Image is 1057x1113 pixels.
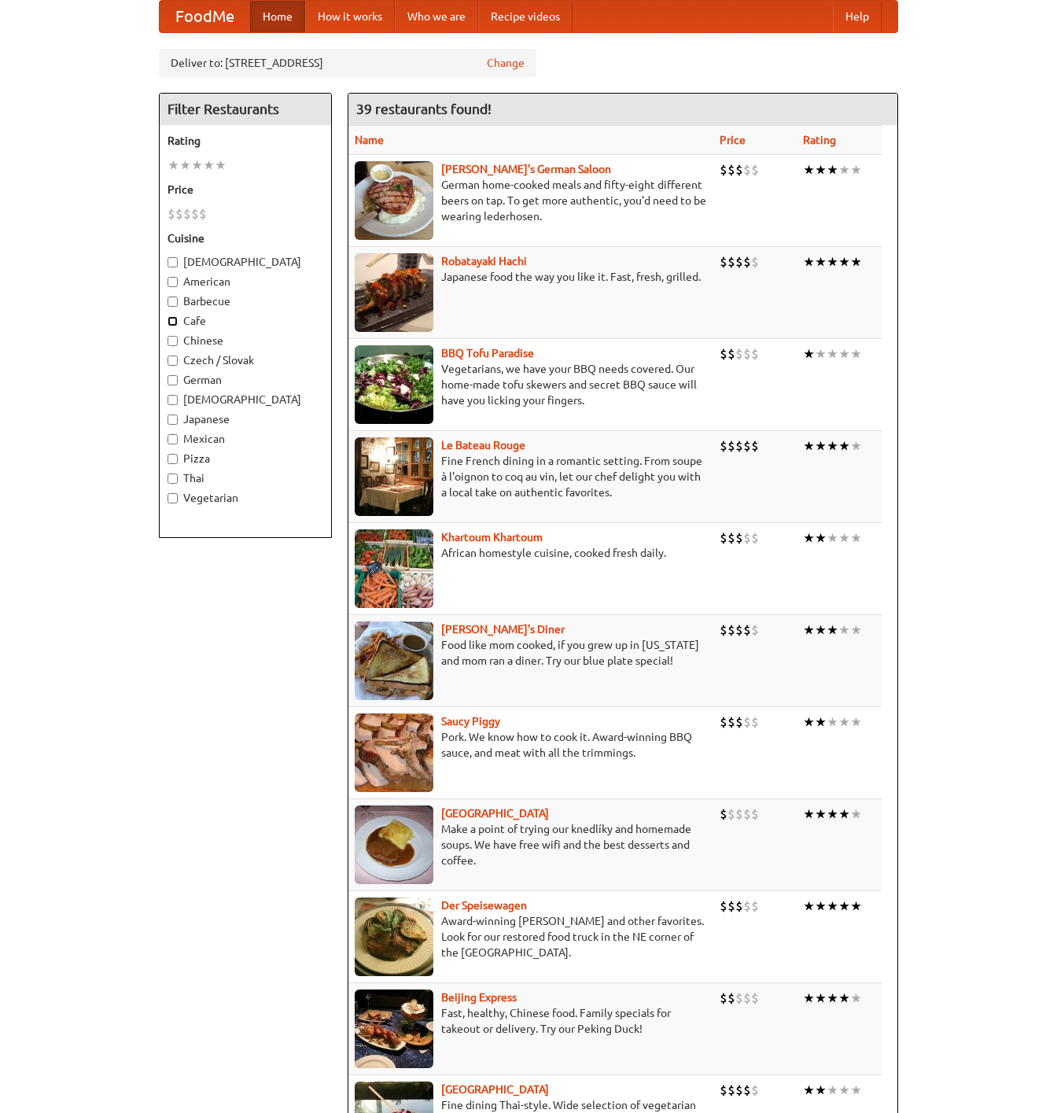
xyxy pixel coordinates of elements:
li: ★ [803,253,815,271]
li: ★ [838,345,850,363]
h4: Filter Restaurants [160,94,331,125]
a: Help [833,1,882,32]
li: $ [720,621,727,639]
li: ★ [850,345,862,363]
img: esthers.jpg [355,161,433,240]
li: ★ [838,529,850,547]
img: beijing.jpg [355,990,433,1068]
h5: Cuisine [168,230,323,246]
li: $ [735,897,743,915]
li: $ [743,161,751,179]
li: ★ [838,805,850,823]
img: sallys.jpg [355,621,433,700]
input: Cafe [168,316,178,326]
li: ★ [838,990,850,1007]
label: German [168,372,323,388]
img: czechpoint.jpg [355,805,433,884]
li: $ [727,1082,735,1099]
li: ★ [850,253,862,271]
li: $ [727,805,735,823]
li: $ [720,345,727,363]
li: ★ [850,805,862,823]
li: ★ [803,161,815,179]
input: [DEMOGRAPHIC_DATA] [168,257,178,267]
li: $ [727,897,735,915]
a: Who we are [395,1,478,32]
label: Barbecue [168,293,323,309]
li: $ [743,713,751,731]
li: $ [175,205,183,223]
img: saucy.jpg [355,713,433,792]
li: $ [735,529,743,547]
li: ★ [203,157,215,174]
input: Japanese [168,415,178,425]
li: $ [720,437,727,455]
li: ★ [850,990,862,1007]
li: ★ [850,713,862,731]
a: Recipe videos [478,1,573,32]
li: ★ [838,713,850,731]
label: Czech / Slovak [168,352,323,368]
li: ★ [827,345,838,363]
a: [PERSON_NAME]'s Diner [441,623,565,636]
li: ★ [815,161,827,179]
b: BBQ Tofu Paradise [441,347,534,359]
li: $ [743,897,751,915]
li: $ [168,205,175,223]
input: Pizza [168,454,178,464]
li: $ [751,437,759,455]
b: Robatayaki Hachi [441,255,527,267]
li: $ [735,253,743,271]
li: ★ [850,621,862,639]
li: ★ [827,437,838,455]
li: ★ [803,621,815,639]
li: ★ [803,529,815,547]
p: African homestyle cuisine, cooked fresh daily. [355,545,707,561]
li: $ [751,990,759,1007]
li: $ [743,990,751,1007]
li: $ [743,621,751,639]
input: German [168,375,178,385]
li: $ [751,1082,759,1099]
li: $ [720,897,727,915]
input: Mexican [168,434,178,444]
li: $ [735,1082,743,1099]
label: Thai [168,470,323,486]
label: [DEMOGRAPHIC_DATA] [168,392,323,407]
p: Vegetarians, we have your BBQ needs covered. Our home-made tofu skewers and secret BBQ sauce will... [355,361,707,408]
li: $ [735,161,743,179]
h5: Price [168,182,323,197]
li: $ [743,345,751,363]
li: ★ [815,805,827,823]
li: $ [743,529,751,547]
li: ★ [827,529,838,547]
img: khartoum.jpg [355,529,433,608]
li: ★ [815,621,827,639]
ng-pluralize: 39 restaurants found! [356,101,492,116]
li: $ [751,529,759,547]
a: [GEOGRAPHIC_DATA] [441,807,549,820]
li: ★ [838,161,850,179]
li: ★ [179,157,191,174]
input: [DEMOGRAPHIC_DATA] [168,395,178,405]
li: $ [727,437,735,455]
li: ★ [815,253,827,271]
li: ★ [803,805,815,823]
input: Vegetarian [168,493,178,503]
a: Der Speisewagen [441,899,527,912]
li: ★ [215,157,226,174]
li: $ [720,161,727,179]
li: $ [727,253,735,271]
p: Award-winning [PERSON_NAME] and other favorites. Look for our restored food truck in the NE corne... [355,913,707,960]
li: ★ [827,897,838,915]
li: ★ [827,161,838,179]
li: $ [743,437,751,455]
li: $ [735,621,743,639]
li: $ [727,713,735,731]
p: Fast, healthy, Chinese food. Family specials for takeout or delivery. Try our Peking Duck! [355,1005,707,1037]
b: [PERSON_NAME]'s German Saloon [441,163,611,175]
a: Saucy Piggy [441,715,500,728]
li: ★ [827,621,838,639]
